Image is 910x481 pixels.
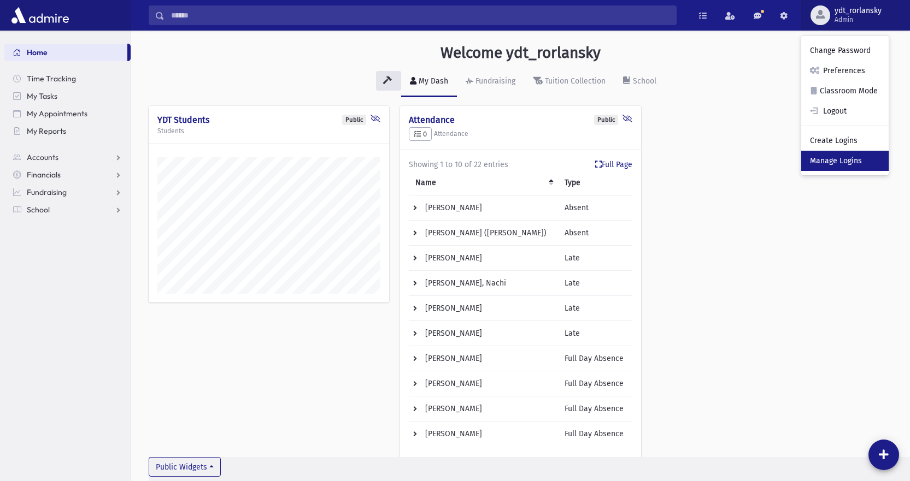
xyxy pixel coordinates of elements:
[27,126,66,136] span: My Reports
[558,271,632,296] td: Late
[558,321,632,346] td: Late
[558,296,632,321] td: Late
[409,159,632,170] div: Showing 1 to 10 of 22 entries
[4,149,131,166] a: Accounts
[801,81,889,101] a: Classroom Mode
[801,101,889,121] a: Logout
[4,122,131,140] a: My Reports
[409,127,432,141] button: 0
[27,170,61,180] span: Financials
[409,221,557,246] td: [PERSON_NAME] ([PERSON_NAME])
[594,115,618,125] div: Public
[409,271,557,296] td: [PERSON_NAME], Nachi
[473,76,515,86] div: Fundraising
[27,109,87,118] span: My Appointments
[801,40,889,61] a: Change Password
[409,321,557,346] td: [PERSON_NAME]
[342,115,366,125] div: Public
[4,44,127,61] a: Home
[4,166,131,183] a: Financials
[416,76,448,86] div: My Dash
[27,187,67,197] span: Fundraising
[165,5,676,25] input: Search
[558,421,632,447] td: Full Day Absence
[543,76,606,86] div: Tuition Collection
[149,457,221,477] button: Public Widgets
[631,76,656,86] div: School
[558,346,632,371] td: Full Day Absence
[801,61,889,81] a: Preferences
[27,152,58,162] span: Accounts
[801,130,889,151] a: Create Logins
[409,127,632,141] h5: Attendance
[409,195,557,221] td: [PERSON_NAME]
[4,183,131,201] a: Fundraising
[409,115,632,125] h4: Attendance
[414,130,427,138] span: 0
[27,47,48,57] span: Home
[27,91,57,101] span: My Tasks
[558,221,632,246] td: Absent
[835,15,882,24] span: Admin
[441,44,601,62] h3: Welcome ydt_rorlansky
[409,396,557,421] td: [PERSON_NAME]
[401,67,457,97] a: My Dash
[4,201,131,218] a: School
[558,396,632,421] td: Full Day Absence
[409,421,557,447] td: [PERSON_NAME]
[595,159,632,170] a: Full Page
[558,170,632,195] th: Type
[457,67,524,97] a: Fundraising
[4,70,131,87] a: Time Tracking
[409,296,557,321] td: [PERSON_NAME]
[157,127,380,135] h5: Students
[409,346,557,371] td: [PERSON_NAME]
[801,151,889,171] a: Manage Logins
[9,4,72,26] img: AdmirePro
[157,115,380,125] h4: YDT Students
[835,7,882,15] span: ydt_rorlansky
[4,87,131,105] a: My Tasks
[409,170,557,195] th: Name
[558,195,632,221] td: Absent
[614,67,665,97] a: School
[524,67,614,97] a: Tuition Collection
[27,74,76,84] span: Time Tracking
[409,371,557,396] td: [PERSON_NAME]
[27,205,50,215] span: School
[409,246,557,271] td: [PERSON_NAME]
[558,371,632,396] td: Full Day Absence
[558,246,632,271] td: Late
[4,105,131,122] a: My Appointments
